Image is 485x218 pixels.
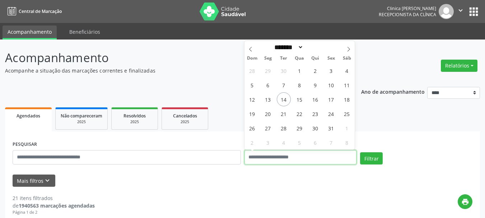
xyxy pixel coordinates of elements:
button: Filtrar [360,152,383,164]
span: Outubro 3, 2025 [324,64,338,78]
span: Outubro 6, 2025 [261,78,275,92]
span: Agendados [17,113,40,119]
span: Cancelados [173,113,197,119]
span: Outubro 28, 2025 [277,121,291,135]
span: Qui [307,56,323,61]
p: Acompanhe a situação das marcações correntes e finalizadas [5,67,337,74]
div: Página 1 de 2 [13,209,95,215]
span: Resolvidos [123,113,146,119]
span: Novembro 2, 2025 [245,135,259,149]
span: Setembro 28, 2025 [245,64,259,78]
span: Seg [260,56,276,61]
label: PESQUISAR [13,139,37,150]
span: Outubro 23, 2025 [308,107,322,121]
div: 21 itens filtrados [13,194,95,202]
span: Novembro 5, 2025 [293,135,307,149]
span: Novembro 1, 2025 [340,121,354,135]
i: print [461,198,469,206]
span: Outubro 9, 2025 [308,78,322,92]
span: Outubro 19, 2025 [245,107,259,121]
span: Outubro 15, 2025 [293,92,307,106]
span: Novembro 7, 2025 [324,135,338,149]
span: Outubro 16, 2025 [308,92,322,106]
p: Ano de acompanhamento [361,87,425,96]
span: Outubro 26, 2025 [245,121,259,135]
div: Clinica [PERSON_NAME] [379,5,436,11]
a: Beneficiários [64,25,105,38]
div: 2025 [61,119,102,125]
input: Year [303,43,327,51]
select: Month [272,43,304,51]
strong: 1940563 marcações agendadas [19,202,95,209]
a: Acompanhamento [3,25,57,40]
span: Outubro 10, 2025 [324,78,338,92]
span: Outubro 4, 2025 [340,64,354,78]
span: Outubro 14, 2025 [277,92,291,106]
div: de [13,202,95,209]
span: Qua [292,56,307,61]
span: Outubro 5, 2025 [245,78,259,92]
span: Outubro 17, 2025 [324,92,338,106]
span: Novembro 3, 2025 [261,135,275,149]
div: 2025 [117,119,153,125]
button: apps [467,5,480,18]
span: Outubro 21, 2025 [277,107,291,121]
span: Central de Marcação [19,8,62,14]
span: Ter [276,56,292,61]
span: Outubro 22, 2025 [293,107,307,121]
span: Outubro 30, 2025 [308,121,322,135]
span: Outubro 20, 2025 [261,107,275,121]
a: Central de Marcação [5,5,62,17]
span: Outubro 1, 2025 [293,64,307,78]
span: Sex [323,56,339,61]
span: Setembro 30, 2025 [277,64,291,78]
span: Outubro 13, 2025 [261,92,275,106]
span: Setembro 29, 2025 [261,64,275,78]
span: Dom [244,56,260,61]
span: Outubro 29, 2025 [293,121,307,135]
span: Novembro 8, 2025 [340,135,354,149]
span: Sáb [339,56,355,61]
span: Outubro 27, 2025 [261,121,275,135]
span: Não compareceram [61,113,102,119]
span: Outubro 12, 2025 [245,92,259,106]
button: Mais filtroskeyboard_arrow_down [13,175,55,187]
span: Outubro 18, 2025 [340,92,354,106]
span: Outubro 8, 2025 [293,78,307,92]
img: img [439,4,454,19]
i:  [457,6,465,14]
span: Outubro 11, 2025 [340,78,354,92]
button:  [454,4,467,19]
button: Relatórios [441,60,477,72]
span: Outubro 31, 2025 [324,121,338,135]
i: keyboard_arrow_down [43,177,51,185]
button: print [458,194,472,209]
span: Outubro 2, 2025 [308,64,322,78]
span: Novembro 6, 2025 [308,135,322,149]
p: Acompanhamento [5,49,337,67]
span: Novembro 4, 2025 [277,135,291,149]
div: 2025 [167,119,203,125]
span: Recepcionista da clínica [379,11,436,18]
span: Outubro 7, 2025 [277,78,291,92]
span: Outubro 25, 2025 [340,107,354,121]
span: Outubro 24, 2025 [324,107,338,121]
